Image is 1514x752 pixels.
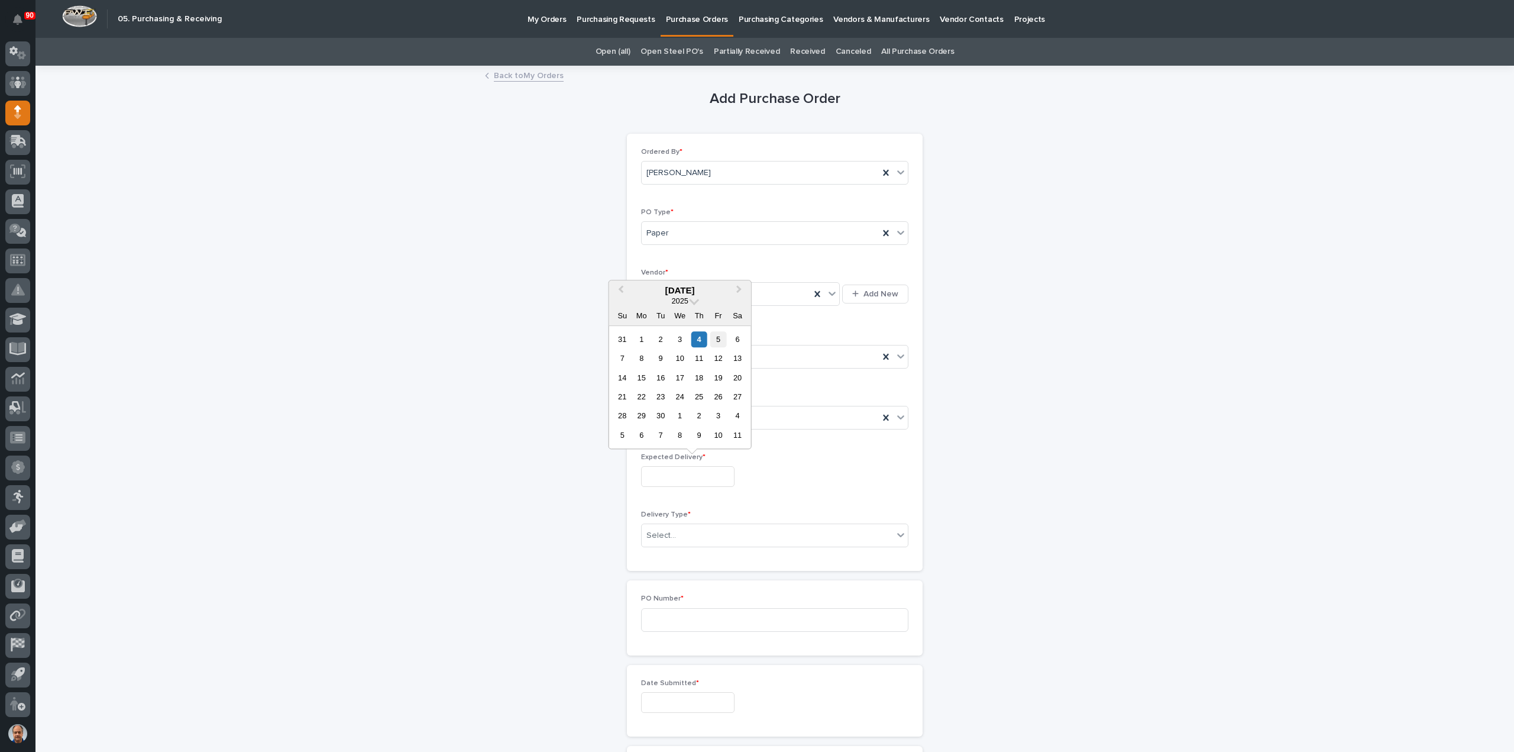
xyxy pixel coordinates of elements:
[613,330,747,445] div: month 2025-09
[672,350,688,366] div: Choose Wednesday, September 10th, 2025
[653,331,669,347] div: Choose Tuesday, September 2nd, 2025
[710,308,726,324] div: Fr
[653,308,669,324] div: Tu
[729,308,745,324] div: Sa
[641,680,699,687] span: Date Submitted
[26,11,34,20] p: 90
[672,427,688,443] div: Choose Wednesday, October 8th, 2025
[714,38,779,66] a: Partially Received
[710,408,726,424] div: Choose Friday, October 3rd, 2025
[729,389,745,405] div: Choose Saturday, September 27th, 2025
[5,721,30,746] button: users-avatar
[710,370,726,386] div: Choose Friday, September 19th, 2025
[641,454,706,461] span: Expected Delivery
[633,389,649,405] div: Choose Monday, September 22nd, 2025
[710,427,726,443] div: Choose Friday, October 10th, 2025
[494,68,564,82] a: Back toMy Orders
[609,285,751,296] div: [DATE]
[596,38,630,66] a: Open (all)
[614,308,630,324] div: Su
[672,389,688,405] div: Choose Wednesday, September 24th, 2025
[118,14,222,24] h2: 05. Purchasing & Receiving
[842,285,908,304] button: Add New
[729,331,745,347] div: Choose Saturday, September 6th, 2025
[653,350,669,366] div: Choose Tuesday, September 9th, 2025
[672,408,688,424] div: Choose Wednesday, October 1st, 2025
[610,282,629,301] button: Previous Month
[614,331,630,347] div: Choose Sunday, August 31st, 2025
[646,530,676,542] div: Select...
[614,350,630,366] div: Choose Sunday, September 7th, 2025
[614,389,630,405] div: Choose Sunday, September 21st, 2025
[641,209,674,216] span: PO Type
[5,7,30,32] button: Notifications
[633,308,649,324] div: Mo
[671,296,688,305] span: 2025
[729,408,745,424] div: Choose Saturday, October 4th, 2025
[641,269,668,276] span: Vendor
[653,427,669,443] div: Choose Tuesday, October 7th, 2025
[633,408,649,424] div: Choose Monday, September 29th, 2025
[627,91,923,108] h1: Add Purchase Order
[863,289,898,299] span: Add New
[790,38,825,66] a: Received
[672,370,688,386] div: Choose Wednesday, September 17th, 2025
[633,370,649,386] div: Choose Monday, September 15th, 2025
[614,408,630,424] div: Choose Sunday, September 28th, 2025
[691,427,707,443] div: Choose Thursday, October 9th, 2025
[646,227,669,240] span: Paper
[633,427,649,443] div: Choose Monday, October 6th, 2025
[653,389,669,405] div: Choose Tuesday, September 23rd, 2025
[710,389,726,405] div: Choose Friday, September 26th, 2025
[731,282,750,301] button: Next Month
[641,149,682,156] span: Ordered By
[640,38,703,66] a: Open Steel PO's
[881,38,954,66] a: All Purchase Orders
[614,427,630,443] div: Choose Sunday, October 5th, 2025
[672,308,688,324] div: We
[633,331,649,347] div: Choose Monday, September 1st, 2025
[641,595,684,602] span: PO Number
[633,350,649,366] div: Choose Monday, September 8th, 2025
[729,427,745,443] div: Choose Saturday, October 11th, 2025
[691,370,707,386] div: Choose Thursday, September 18th, 2025
[691,308,707,324] div: Th
[710,331,726,347] div: Choose Friday, September 5th, 2025
[15,14,30,33] div: Notifications90
[691,350,707,366] div: Choose Thursday, September 11th, 2025
[641,511,691,518] span: Delivery Type
[836,38,871,66] a: Canceled
[729,350,745,366] div: Choose Saturday, September 13th, 2025
[691,331,707,347] div: Choose Thursday, September 4th, 2025
[653,370,669,386] div: Choose Tuesday, September 16th, 2025
[672,331,688,347] div: Choose Wednesday, September 3rd, 2025
[691,389,707,405] div: Choose Thursday, September 25th, 2025
[646,167,711,179] span: [PERSON_NAME]
[614,370,630,386] div: Choose Sunday, September 14th, 2025
[62,5,97,27] img: Workspace Logo
[710,350,726,366] div: Choose Friday, September 12th, 2025
[653,408,669,424] div: Choose Tuesday, September 30th, 2025
[691,408,707,424] div: Choose Thursday, October 2nd, 2025
[729,370,745,386] div: Choose Saturday, September 20th, 2025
